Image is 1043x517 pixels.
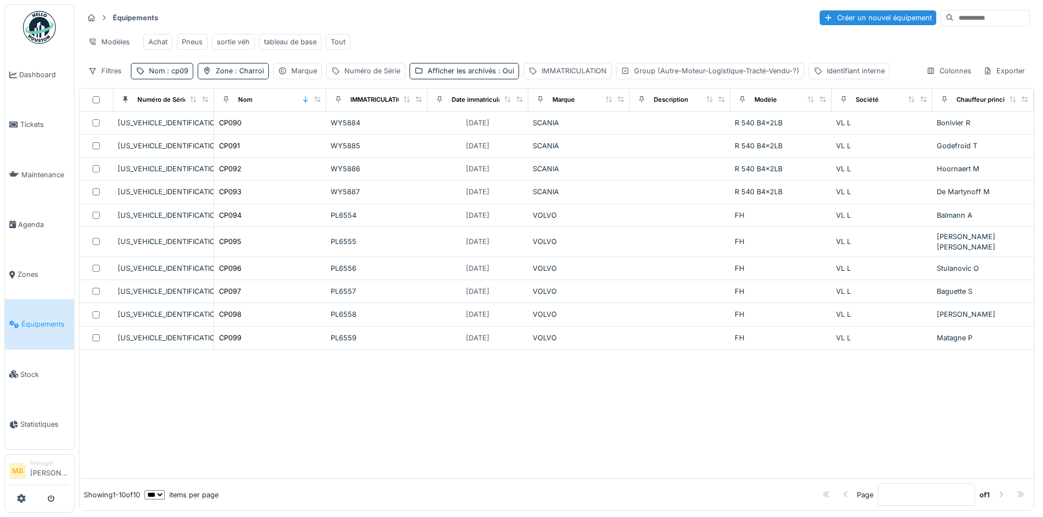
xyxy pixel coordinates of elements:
div: sortie véh [217,37,250,47]
div: VOLVO [533,333,625,343]
div: Marque [552,95,575,104]
img: Badge_color-CXgf-gQk.svg [23,11,56,44]
div: CP092 [219,164,241,174]
div: Modèle [754,95,777,104]
span: Statistiques [20,419,70,429]
div: Marque [291,66,317,76]
div: SCANIA [533,164,625,174]
a: Équipements [5,299,74,349]
div: SCANIA [533,118,625,128]
div: CP097 [219,286,241,297]
div: [US_VEHICLE_IDENTIFICATION_NUMBER] [118,263,210,274]
span: Maintenance [21,170,70,180]
div: VL L [836,236,929,247]
div: [DATE] [466,187,489,197]
div: VL L [836,118,929,128]
div: [US_VEHICLE_IDENTIFICATION_NUMBER] [118,333,210,343]
div: FH [735,309,827,320]
div: Nom [149,66,188,76]
div: WY5885 [331,141,423,151]
div: VL L [836,309,929,320]
div: CP093 [219,187,241,197]
div: Stulanovic O [937,263,1029,274]
div: VOLVO [533,286,625,297]
span: : Charroi [233,67,264,75]
div: Balmann A [937,210,1029,220]
div: VOLVO [533,210,625,220]
div: CP096 [219,263,241,274]
div: [DATE] [466,263,489,274]
span: Équipements [21,319,70,329]
a: MB Manager[PERSON_NAME] [9,459,70,485]
div: [DATE] [466,333,489,343]
div: CP095 [219,236,241,247]
div: [PERSON_NAME] [937,309,1029,320]
div: PL6556 [331,263,423,274]
div: [US_VEHICLE_IDENTIFICATION_NUMBER] [118,164,210,174]
span: Stock [20,369,70,380]
div: De Martynoff M [937,187,1029,197]
div: CP098 [219,309,241,320]
strong: Équipements [108,13,163,23]
span: Tickets [20,119,70,130]
a: Zones [5,249,74,299]
div: R 540 B4x2LB [735,187,827,197]
div: SCANIA [533,187,625,197]
div: Numéro de Série [344,66,400,76]
div: Chauffeur principal [956,95,1013,104]
div: Filtres [83,63,126,79]
div: SCANIA [533,141,625,151]
div: IMMATRICULATION [350,95,407,104]
li: MB [9,463,26,479]
div: [US_VEHICLE_IDENTIFICATION_NUMBER] [118,141,210,151]
div: PL6559 [331,333,423,343]
div: Matagne P [937,333,1029,343]
div: [US_VEHICLE_IDENTIFICATION_NUMBER] [118,286,210,297]
div: WY5884 [331,118,423,128]
div: VL L [836,286,929,297]
div: PL6557 [331,286,423,297]
div: Hoornaert M [937,164,1029,174]
span: : cp09 [165,67,188,75]
div: VL L [836,141,929,151]
a: Statistiques [5,399,74,449]
div: PL6555 [331,236,423,247]
div: VL L [836,263,929,274]
div: Identifiant interne [827,66,885,76]
div: Numéro de Série [137,95,188,104]
div: IMMATRICULATION [541,66,607,76]
div: Showing 1 - 10 of 10 [84,490,140,500]
div: [DATE] [466,236,489,247]
div: [DATE] [466,286,489,297]
div: PL6554 [331,210,423,220]
div: [US_VEHICLE_IDENTIFICATION_NUMBER] [118,236,210,247]
a: Maintenance [5,150,74,200]
div: CP099 [219,333,241,343]
div: WY5887 [331,187,423,197]
div: FH [735,333,827,343]
span: : Oui [496,67,514,75]
div: [US_VEHICLE_IDENTIFICATION_NUMBER] [118,210,210,220]
div: Baguette S [937,286,1029,297]
div: R 540 B4x2LB [735,164,827,174]
div: CP091 [219,141,240,151]
div: PL6558 [331,309,423,320]
div: Tout [331,37,345,47]
div: Godefroid T [937,141,1029,151]
div: Date immatriculation (1ere) [452,95,532,104]
div: Achat [148,37,168,47]
div: Exporter [978,63,1030,79]
span: Dashboard [19,69,70,80]
strong: of 1 [979,490,990,500]
div: VL L [836,187,929,197]
div: tableau de base [264,37,316,47]
div: VL L [836,333,929,343]
div: VOLVO [533,236,625,247]
a: Agenda [5,200,74,249]
div: Manager [30,459,70,467]
div: Colonnes [921,63,976,79]
div: Bonivier R [937,118,1029,128]
div: FH [735,210,827,220]
div: [PERSON_NAME] [PERSON_NAME] [937,231,1029,252]
div: WY5886 [331,164,423,174]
